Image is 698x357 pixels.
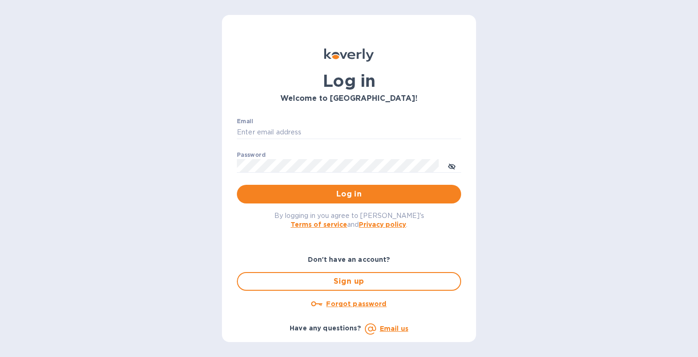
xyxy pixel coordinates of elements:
[324,49,374,62] img: Koverly
[245,276,453,287] span: Sign up
[291,221,347,228] a: Terms of service
[237,126,461,140] input: Enter email address
[380,325,408,332] a: Email us
[237,272,461,291] button: Sign up
[442,156,461,175] button: toggle password visibility
[308,256,391,263] b: Don't have an account?
[326,300,386,308] u: Forgot password
[237,119,253,124] label: Email
[274,212,424,228] span: By logging in you agree to [PERSON_NAME]'s and .
[237,94,461,103] h3: Welcome to [GEOGRAPHIC_DATA]!
[359,221,406,228] a: Privacy policy
[244,189,454,200] span: Log in
[290,324,361,332] b: Have any questions?
[237,185,461,203] button: Log in
[237,152,265,158] label: Password
[237,71,461,91] h1: Log in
